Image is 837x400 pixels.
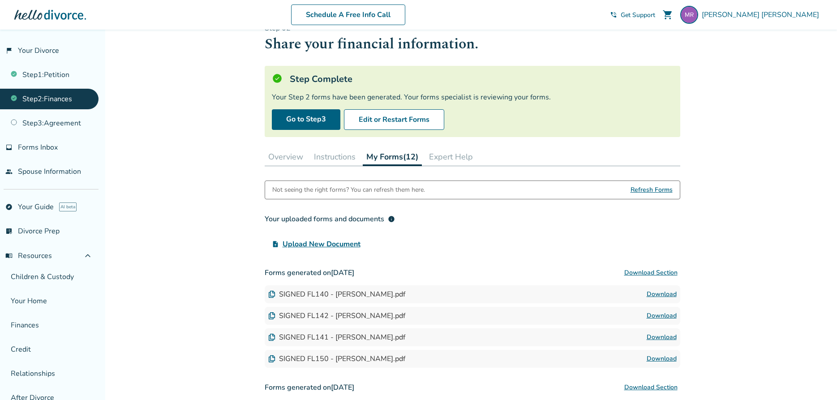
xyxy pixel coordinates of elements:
button: Download Section [622,264,680,282]
div: SIGNED FL141 - [PERSON_NAME].pdf [268,332,405,342]
span: Refresh Forms [631,181,673,199]
span: phone_in_talk [610,11,617,18]
span: list_alt_check [5,228,13,235]
img: Document [268,291,275,298]
span: menu_book [5,252,13,259]
a: Download [647,332,677,343]
button: Overview [265,148,307,166]
span: Forms Inbox [18,142,58,152]
a: Download [647,353,677,364]
span: Resources [5,251,52,261]
img: morganrusler@gmail.com [680,6,698,24]
div: Your Step 2 forms have been generated. Your forms specialist is reviewing your forms. [272,92,673,102]
span: flag_2 [5,47,13,54]
span: Upload New Document [283,239,361,249]
img: Document [268,355,275,362]
h3: Forms generated on [DATE] [265,264,680,282]
div: SIGNED FL142 - [PERSON_NAME].pdf [268,311,405,321]
div: SIGNED FL150 - [PERSON_NAME].pdf [268,354,405,364]
img: Document [268,334,275,341]
div: Your uploaded forms and documents [265,214,395,224]
div: Not seeing the right forms? You can refresh them here. [272,181,425,199]
a: Download [647,289,677,300]
img: Document [268,312,275,319]
span: Get Support [621,11,655,19]
span: shopping_cart [662,9,673,20]
button: Instructions [310,148,359,166]
span: people [5,168,13,175]
button: Expert Help [425,148,476,166]
span: explore [5,203,13,211]
a: Schedule A Free Info Call [291,4,405,25]
div: SIGNED FL140 - [PERSON_NAME].pdf [268,289,405,299]
h5: Step Complete [290,73,352,85]
iframe: Chat Widget [792,357,837,400]
span: [PERSON_NAME] [PERSON_NAME] [702,10,823,20]
span: expand_less [82,250,93,261]
button: My Forms(12) [363,148,422,166]
span: upload_file [272,241,279,248]
button: Download Section [622,378,680,396]
a: Go to Step3 [272,109,340,130]
button: Edit or Restart Forms [344,109,444,130]
span: inbox [5,144,13,151]
h3: Forms generated on [DATE] [265,378,680,396]
a: Download [647,310,677,321]
a: phone_in_talkGet Support [610,11,655,19]
span: info [388,215,395,223]
span: AI beta [59,202,77,211]
h1: Share your financial information. [265,33,680,55]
